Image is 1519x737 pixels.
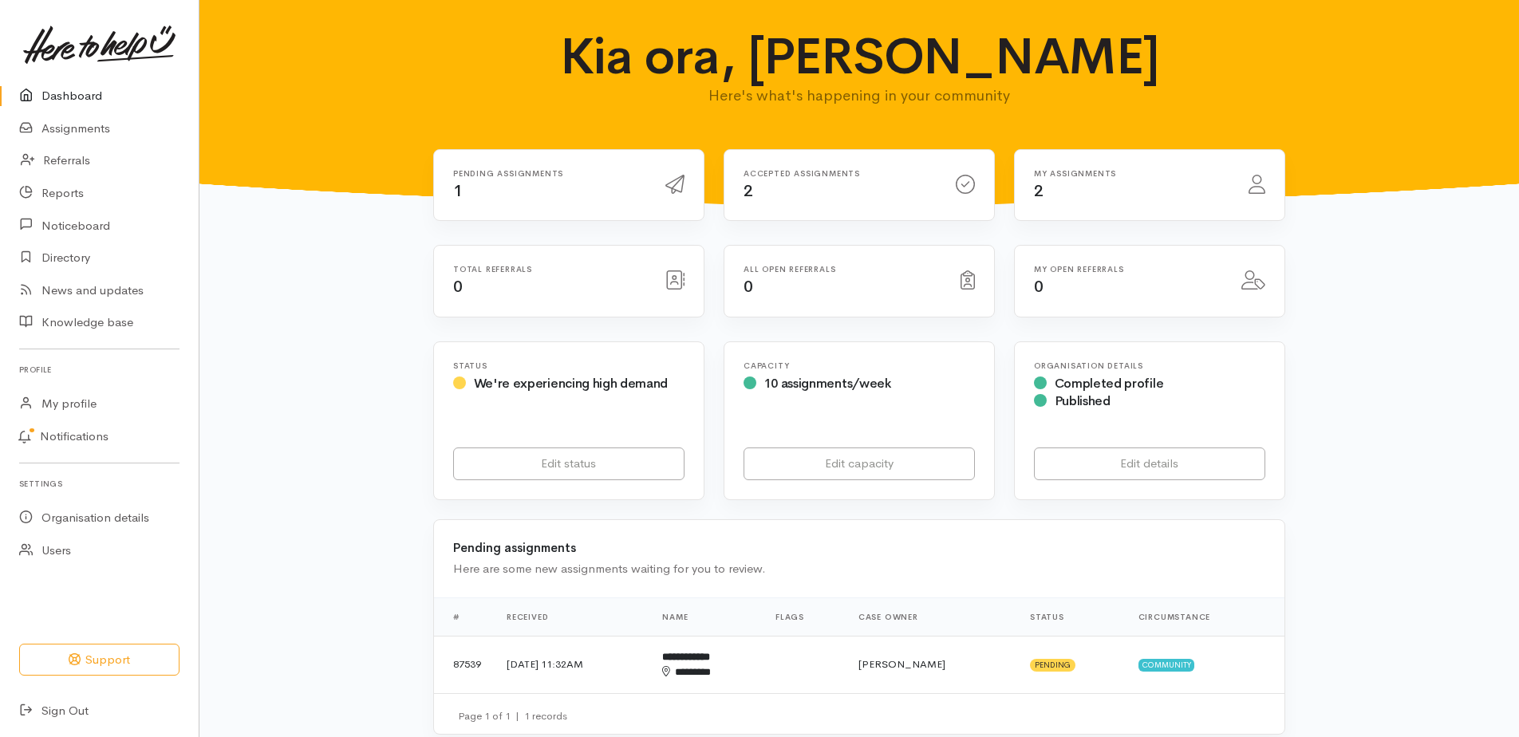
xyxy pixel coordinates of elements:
[764,375,891,392] span: 10 assignments/week
[458,709,567,723] small: Page 1 of 1 1 records
[453,265,646,274] h6: Total referrals
[1138,659,1195,672] span: Community
[474,375,668,392] span: We're experiencing high demand
[1034,277,1044,297] span: 0
[549,85,1170,107] p: Here's what's happening in your community
[1034,169,1229,178] h6: My assignments
[1034,361,1265,370] h6: Organisation Details
[549,29,1170,85] h1: Kia ora, [PERSON_NAME]
[453,560,1265,578] div: Here are some new assignments waiting for you to review.
[453,277,463,297] span: 0
[649,597,763,636] th: Name
[1034,265,1222,274] h6: My open referrals
[19,473,180,495] h6: Settings
[744,265,941,274] h6: All open referrals
[1055,375,1164,392] span: Completed profile
[434,636,494,693] td: 87539
[846,597,1017,636] th: Case Owner
[434,597,494,636] th: #
[846,636,1017,693] td: [PERSON_NAME]
[1034,181,1044,201] span: 2
[19,359,180,380] h6: Profile
[744,181,753,201] span: 2
[453,361,685,370] h6: Status
[744,447,975,480] a: Edit capacity
[453,447,685,480] a: Edit status
[1126,597,1284,636] th: Circumstance
[19,644,180,676] button: Support
[744,361,975,370] h6: Capacity
[453,540,576,555] b: Pending assignments
[763,597,846,636] th: Flags
[515,709,519,723] span: |
[1017,597,1126,636] th: Status
[494,636,649,693] td: [DATE] 11:32AM
[1055,392,1111,409] span: Published
[453,181,463,201] span: 1
[744,169,937,178] h6: Accepted assignments
[453,169,646,178] h6: Pending assignments
[1034,447,1265,480] a: Edit details
[494,597,649,636] th: Received
[744,277,753,297] span: 0
[1030,659,1075,672] span: Pending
